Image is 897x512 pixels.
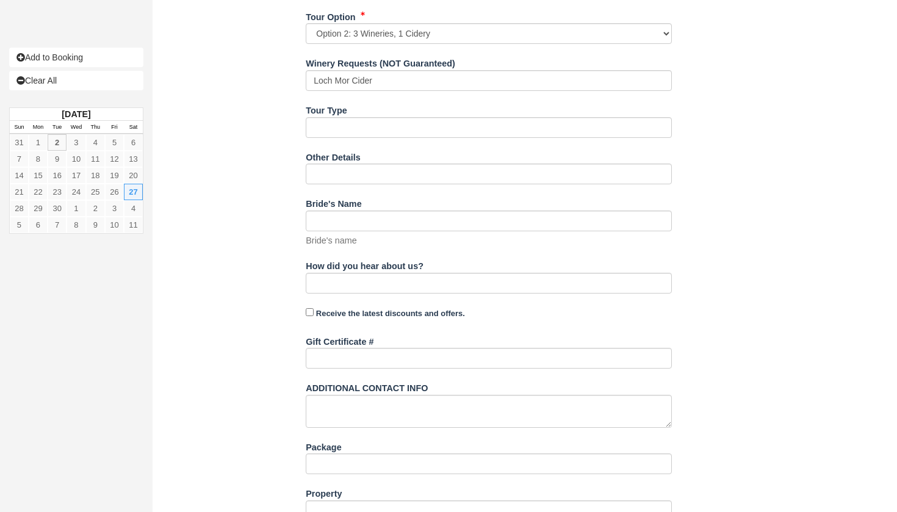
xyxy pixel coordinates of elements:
[306,308,314,316] input: Receive the latest discounts and offers.
[306,147,361,164] label: Other Details
[62,109,90,119] strong: [DATE]
[105,184,124,200] a: 26
[316,309,465,318] strong: Receive the latest discounts and offers.
[86,184,105,200] a: 25
[67,151,85,167] a: 10
[29,200,48,217] a: 29
[10,167,29,184] a: 14
[105,167,124,184] a: 19
[10,121,29,134] th: Sun
[67,200,85,217] a: 1
[105,151,124,167] a: 12
[124,184,143,200] a: 27
[124,151,143,167] a: 13
[306,100,347,117] label: Tour Type
[67,217,85,233] a: 8
[29,134,48,151] a: 1
[105,134,124,151] a: 5
[10,200,29,217] a: 28
[124,217,143,233] a: 11
[67,134,85,151] a: 3
[124,121,143,134] th: Sat
[48,217,67,233] a: 7
[67,184,85,200] a: 24
[306,23,672,44] select: Please Select
[306,256,423,273] label: How did you hear about us?
[48,200,67,217] a: 30
[29,167,48,184] a: 15
[105,200,124,217] a: 3
[306,437,341,454] label: Package
[48,121,67,134] th: Tue
[124,134,143,151] a: 6
[67,167,85,184] a: 17
[48,151,67,167] a: 9
[124,200,143,217] a: 4
[306,378,428,395] label: ADDITIONAL CONTACT INFO
[67,121,85,134] th: Wed
[9,48,143,67] a: Add to Booking
[10,151,29,167] a: 7
[86,167,105,184] a: 18
[10,134,29,151] a: 31
[306,234,357,247] p: Bride's name
[86,200,105,217] a: 2
[306,331,373,348] label: Gift Certificate #
[48,167,67,184] a: 16
[10,217,29,233] a: 5
[48,134,67,151] a: 2
[124,167,143,184] a: 20
[86,217,105,233] a: 9
[306,193,361,211] label: Bride's Name
[86,134,105,151] a: 4
[48,184,67,200] a: 23
[29,151,48,167] a: 8
[29,217,48,233] a: 6
[306,7,355,24] label: Tour Option
[29,184,48,200] a: 22
[105,121,124,134] th: Fri
[105,217,124,233] a: 10
[306,483,342,500] label: Property
[29,121,48,134] th: Mon
[86,151,105,167] a: 11
[10,184,29,200] a: 21
[86,121,105,134] th: Thu
[9,71,143,90] a: Clear All
[306,53,455,70] label: Winery Requests (NOT Guaranteed)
